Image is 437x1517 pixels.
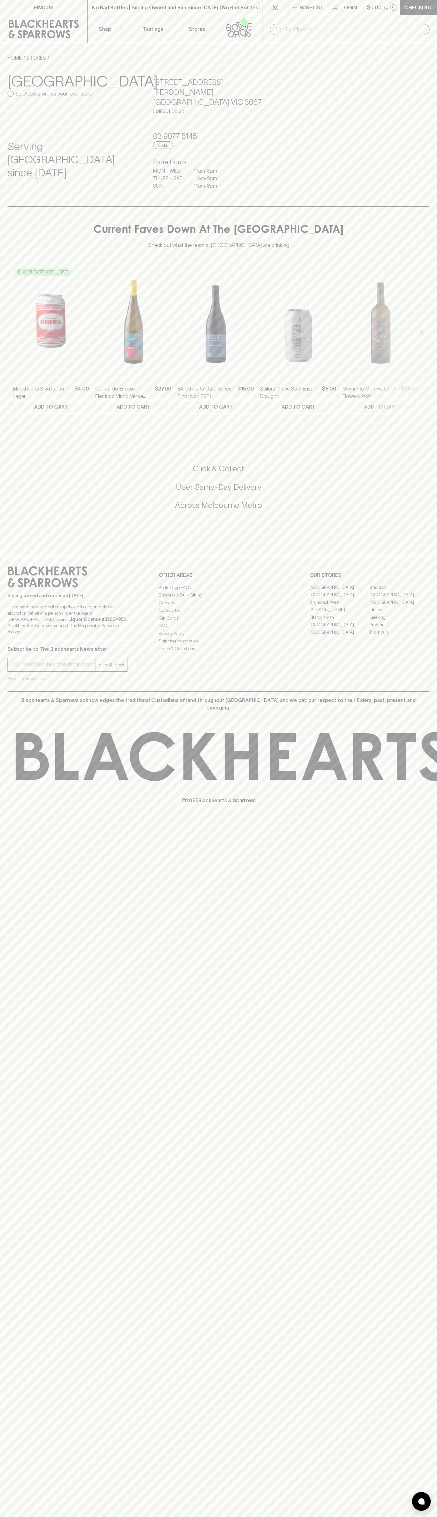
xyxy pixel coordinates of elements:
strong: Liquor License #32064953 [68,617,126,622]
p: OTHER AREAS [159,571,279,579]
p: 11am - 8pm [194,167,225,174]
p: ADD TO CART [281,403,315,410]
a: Terms & Conditions [159,645,279,652]
p: Tastings [143,25,163,33]
h3: [GEOGRAPHIC_DATA] [7,72,138,90]
a: Business & Bulk Gifting [159,592,279,599]
a: [PERSON_NAME] [310,606,370,614]
p: $15.00 [237,385,254,400]
img: Momento Mori Fistful of Flowers 2024 [343,266,419,376]
a: [GEOGRAPHIC_DATA] [370,599,430,606]
h6: Store Hours [153,157,284,167]
a: Blackhearts Birra Italian Lager [13,385,72,400]
a: [GEOGRAPHIC_DATA] [310,591,370,599]
a: Tastings [131,15,175,43]
h5: Click & Collect [7,464,430,474]
a: Gift Cards [159,614,279,622]
a: Brunswick West [310,599,370,606]
a: Sailors Grave Sou' East Draught [260,385,320,400]
button: ADD TO CART [13,400,89,413]
a: Momento Mori Fistful of Flowers 2024 [343,385,399,400]
p: ADD TO CART [199,403,233,410]
img: Quinta do Ermizio Electrico Vinho Verde 2022 [95,266,171,376]
p: Stores [189,25,205,33]
button: Shop [88,15,132,43]
button: ADD TO CART [260,400,336,413]
p: 0 [392,6,395,9]
h5: Across Melbourne Metro [7,500,430,510]
input: Try "Pinot noir" [285,24,425,34]
button: SUBSCRIBE [96,658,127,671]
p: Checkout [405,4,433,11]
p: Sibling owned and run since [DATE] [7,592,127,599]
img: bubble-icon [418,1498,425,1505]
a: Shipping Information [159,637,279,645]
p: $27.00 [155,385,171,400]
a: [GEOGRAPHIC_DATA] [310,584,370,591]
button: ADD TO CART [343,400,419,413]
p: $5.00 [322,385,336,400]
p: $34.00 [401,385,419,400]
p: SUN [153,182,184,189]
a: Call [153,141,173,149]
a: STORES [27,55,46,61]
p: Set Abbotsford as your local store [15,90,92,97]
a: Directions [153,108,184,115]
div: Call to action block [7,439,430,543]
h5: [STREET_ADDRESS][PERSON_NAME] , [GEOGRAPHIC_DATA] VIC 3067 [153,77,284,107]
p: 11am - 9pm [194,174,225,182]
button: ADD TO CART [178,400,254,413]
a: [GEOGRAPHIC_DATA] [310,629,370,636]
p: Login [341,4,357,11]
p: ADD TO CART [117,403,151,410]
a: Stores [175,15,219,43]
p: $0.00 [367,4,382,11]
p: FIND US [34,4,53,11]
a: Fitzroy North [310,614,370,621]
a: FAQ's [159,622,279,630]
a: Quinta do Ermizio Electrico Vinho Verde 2022 [95,385,152,400]
p: THURS - SAT [153,174,184,182]
p: Blackhearts & Sparrows acknowledges the traditional Custodians of land throughout [GEOGRAPHIC_DAT... [12,696,425,711]
p: Subscribe to The Blackhearts Newsletter [7,645,127,653]
p: We will never spam you [7,675,127,681]
a: Thornbury [370,629,430,636]
p: SUBSCRIBE [98,661,125,668]
h4: Serving [GEOGRAPHIC_DATA] since [DATE] [7,140,138,179]
p: ADD TO CART [34,403,68,410]
p: ADD TO CART [364,403,398,410]
input: e.g. jane@blackheartsandsparrows.com.au [12,660,96,670]
a: Bottle Drop FAQ's [159,584,279,591]
a: Contact Us [159,607,279,614]
p: 11am - 8pm [194,182,225,189]
a: Blackhearts Gate Series Pinot Noir 2021 [178,385,235,400]
p: Shop [99,25,111,33]
a: [GEOGRAPHIC_DATA] [310,621,370,629]
a: Fitzroy [370,606,430,614]
p: Check out what the team at [GEOGRAPHIC_DATA] are drinking [148,237,289,249]
p: OUR STORES [310,571,430,579]
p: It is against the law to sell or supply alcohol to, or to obtain alcohol on behalf of a person un... [7,604,127,635]
h5: Uber Same-Day Delivery [7,482,430,492]
a: Prahran [370,621,430,629]
p: MON - WED [153,167,184,174]
h4: Current Faves Down At The [GEOGRAPHIC_DATA] [93,224,344,237]
img: Sailors Grave Sou' East Draught [260,266,336,376]
a: HOME [7,55,22,61]
a: Privacy Policy [159,630,279,637]
a: Geelong [370,614,430,621]
p: Wishlist [300,4,324,11]
p: $4.00 [74,385,89,400]
a: Braddon [370,584,430,591]
a: Careers [159,599,279,606]
h5: 03 9077 5145 [153,131,284,141]
img: Blackhearts Birra Italian Lager [13,266,89,376]
img: Blackhearts Gate Series Pinot Noir 2021 [178,266,254,376]
a: [GEOGRAPHIC_DATA] [370,591,430,599]
button: ADD TO CART [95,400,171,413]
